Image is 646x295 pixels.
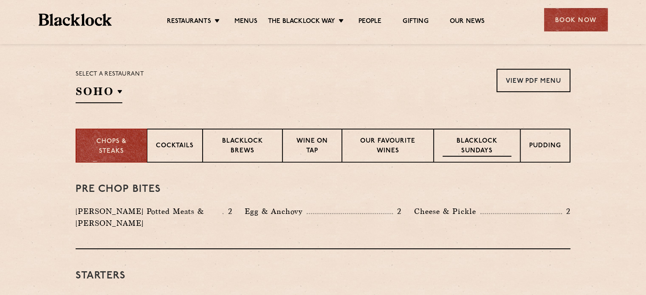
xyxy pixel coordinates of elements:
a: People [358,17,381,27]
h3: Pre Chop Bites [76,184,570,195]
p: Cocktails [156,141,194,152]
h2: SOHO [76,84,122,103]
p: Blacklock Sundays [443,137,511,157]
p: Chops & Steaks [85,137,138,156]
img: BL_Textured_Logo-footer-cropped.svg [39,14,112,26]
p: Cheese & Pickle [414,205,480,217]
a: Menus [234,17,257,27]
p: 2 [223,206,232,217]
a: Gifting [403,17,428,27]
p: Select a restaurant [76,69,144,80]
p: 2 [393,206,401,217]
p: Wine on Tap [291,137,333,157]
a: Our News [450,17,485,27]
a: View PDF Menu [496,69,570,92]
p: 2 [562,206,570,217]
a: The Blacklock Way [268,17,335,27]
a: Restaurants [167,17,211,27]
h3: Starters [76,270,570,281]
p: Pudding [529,141,561,152]
div: Book Now [544,8,608,31]
p: Our favourite wines [351,137,424,157]
p: Blacklock Brews [212,137,274,157]
p: Egg & Anchovy [245,205,307,217]
p: [PERSON_NAME] Potted Meats & [PERSON_NAME] [76,205,223,229]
